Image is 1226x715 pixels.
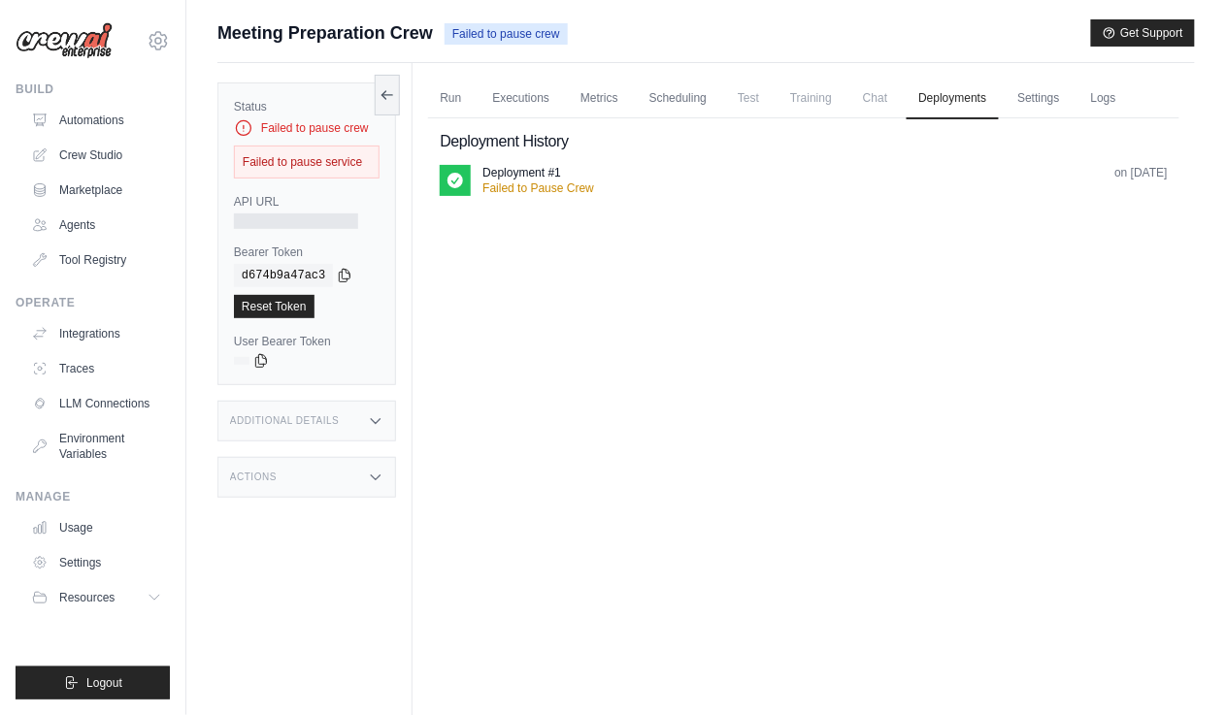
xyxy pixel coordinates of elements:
span: Failed to pause crew [445,23,568,45]
h2: Deployment History [440,130,1168,153]
a: LLM Connections [23,388,170,419]
button: Resources [23,582,170,613]
a: Logs [1079,79,1128,119]
p: Failed to Pause Crew [482,180,594,196]
span: Meeting Preparation Crew [217,19,433,47]
div: Failed to pause service [234,146,380,179]
span: Training is not available until the deployment is complete [779,79,844,117]
a: Run [428,79,473,119]
a: Settings [23,547,170,578]
p: Deployment #1 [482,165,561,180]
a: Agents [23,210,170,241]
img: Logo [16,22,113,59]
button: Get Support [1091,19,1195,47]
a: Reset Token [234,295,315,318]
span: Resources [59,590,115,605]
div: Operate [16,295,170,310]
a: Tool Registry [23,244,170,276]
time: June 27, 2025 at 13:45 IST [1115,166,1168,179]
h3: Additional Details [230,415,339,427]
a: Usage [23,512,170,543]
label: Status [234,99,380,114]
label: Bearer Token [234,244,380,260]
a: Scheduling [638,79,718,119]
div: Build [16,81,170,97]
label: User Bearer Token [234,334,380,349]
a: Metrics [569,79,630,119]
a: Deployments [907,79,998,119]
a: Settings [1007,79,1072,119]
label: API URL [234,194,380,210]
a: Marketplace [23,175,170,206]
div: Failed to pause crew [234,118,380,138]
h3: Actions [230,471,277,483]
a: Environment Variables [23,423,170,470]
code: d674b9a47ac3 [234,264,333,287]
a: Traces [23,353,170,384]
div: Manage [16,489,170,504]
a: Integrations [23,318,170,349]
a: Automations [23,105,170,136]
button: Logout [16,666,170,699]
a: Crew Studio [23,140,170,171]
a: Executions [480,79,561,119]
span: Test [726,79,771,117]
iframe: Chat Widget [1129,622,1226,715]
span: Chat is not available until the deployment is complete [851,79,899,117]
span: Logout [86,675,122,691]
